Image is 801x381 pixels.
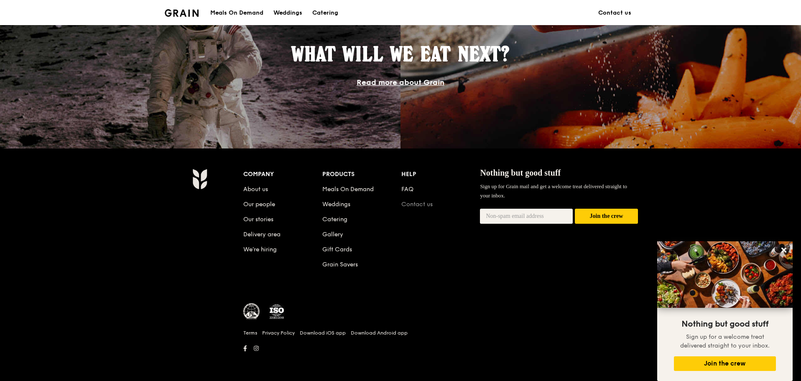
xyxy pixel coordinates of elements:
[322,169,401,180] div: Products
[243,231,281,238] a: Delivery area
[480,183,627,199] span: Sign up for Grain mail and get a welcome treat delivered straight to your inbox.
[192,169,207,189] img: Grain
[322,246,352,253] a: Gift Cards
[401,201,433,208] a: Contact us
[243,216,273,223] a: Our stories
[322,201,350,208] a: Weddings
[401,186,413,193] a: FAQ
[243,186,268,193] a: About us
[291,42,510,66] span: What will we eat next?
[268,0,307,26] a: Weddings
[210,0,263,26] div: Meals On Demand
[243,330,257,336] a: Terms
[300,330,346,336] a: Download iOS app
[401,169,480,180] div: Help
[243,169,322,180] div: Company
[593,0,636,26] a: Contact us
[657,241,793,308] img: DSC07876-Edit02-Large.jpeg
[243,303,260,320] img: MUIS Halal Certified
[777,243,791,257] button: Close
[681,319,768,329] span: Nothing but good stuff
[357,78,444,87] a: Read more about Grain
[674,356,776,371] button: Join the crew
[680,333,770,349] span: Sign up for a welcome treat delivered straight to your inbox.
[243,246,277,253] a: We’re hiring
[243,201,275,208] a: Our people
[165,9,199,17] img: Grain
[268,303,285,320] img: ISO Certified
[351,330,408,336] a: Download Android app
[322,216,347,223] a: Catering
[575,209,638,224] button: Join the crew
[322,231,343,238] a: Gallery
[480,209,573,224] input: Non-spam email address
[322,261,358,268] a: Grain Savers
[312,0,338,26] div: Catering
[262,330,295,336] a: Privacy Policy
[160,354,641,361] h6: Revision
[480,168,561,177] span: Nothing but good stuff
[322,186,374,193] a: Meals On Demand
[307,0,343,26] a: Catering
[273,0,302,26] div: Weddings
